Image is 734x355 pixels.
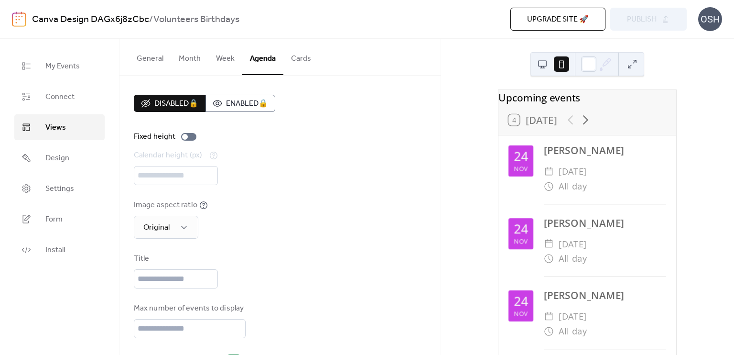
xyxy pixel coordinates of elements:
span: My Events [45,61,80,72]
a: Install [14,237,105,263]
span: [DATE] [559,309,587,324]
div: 24 [514,223,528,235]
b: Volunteers Birthdays [153,11,239,29]
span: All day [559,252,587,266]
div: Max number of events to display [134,303,244,314]
button: Upgrade site 🚀 [510,8,605,31]
div: ​ [544,164,554,179]
button: General [129,39,171,74]
span: Views [45,122,66,133]
div: [PERSON_NAME] [544,215,666,230]
div: Nov [514,166,528,172]
span: All day [559,324,587,339]
span: [DATE] [559,237,587,252]
span: Original [143,220,170,235]
div: Upcoming events [498,90,676,105]
a: Design [14,145,105,171]
a: Form [14,206,105,232]
button: Week [208,39,242,74]
a: My Events [14,53,105,79]
div: ​ [544,309,554,324]
img: logo [12,11,26,27]
button: Month [171,39,208,74]
span: Design [45,153,69,164]
span: Install [45,244,65,256]
a: Views [14,114,105,140]
a: Connect [14,84,105,110]
button: Agenda [242,39,283,75]
div: ​ [544,179,554,194]
div: Nov [514,311,528,317]
div: ​ [544,324,554,339]
div: OSH [698,7,722,31]
span: Form [45,214,63,225]
span: Upgrade site 🚀 [527,14,589,25]
div: ​ [544,252,554,266]
div: Image aspect ratio [134,200,197,211]
div: 24 [514,296,528,308]
div: Title [134,253,216,265]
div: 24 [514,150,528,163]
span: [DATE] [559,164,587,179]
a: Settings [14,176,105,201]
a: Canva Design DAGx6j8zCbc [32,11,149,29]
span: All day [559,179,587,194]
div: [PERSON_NAME] [544,288,666,303]
div: [PERSON_NAME] [544,143,666,158]
div: Nov [514,238,528,244]
span: Settings [45,183,74,195]
div: Fixed height [134,131,175,143]
button: Cards [283,39,319,74]
b: / [149,11,153,29]
span: Connect [45,91,75,103]
div: ​ [544,237,554,252]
